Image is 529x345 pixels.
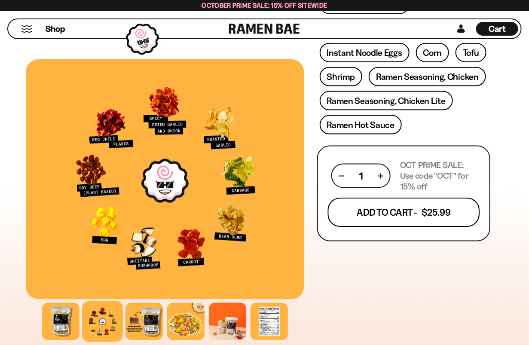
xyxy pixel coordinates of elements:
[46,22,65,36] a: Shop
[359,171,363,181] span: 1
[320,43,410,62] a: Instant Noodle Eggs
[320,115,402,134] a: Ramen Hot Sauce
[489,24,506,34] span: Cart
[328,198,480,227] button: Add To Cart - $25.99
[46,23,65,35] span: Shop
[476,19,518,38] div: Cart
[320,67,362,86] a: Shrimp
[416,43,449,62] a: Corn
[456,43,486,62] a: Tofu
[320,91,453,110] a: Ramen Seasoning, Chicken Lite
[21,25,33,33] button: Mobile Menu Trigger
[400,160,476,192] p: OCT PRIME SALE: Use code "OCT" for 15% off
[202,1,327,9] span: October Prime Sale: 15% off Sitewide
[369,67,486,86] a: Ramen Seasoning, Chicken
